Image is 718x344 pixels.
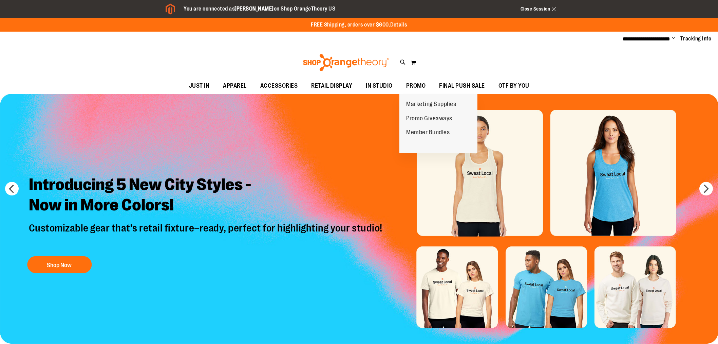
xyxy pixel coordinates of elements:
p: FREE Shipping, orders over $600. [311,21,407,29]
a: Close Session [521,6,556,12]
p: Customizable gear that’s retail fixture–ready, perfect for highlighting your studio! [24,222,389,250]
a: Member Bundles [399,125,456,140]
button: Account menu [672,35,675,42]
a: Introducing 5 New City Styles -Now in More Colors! Customizable gear that’s retail fixture–ready,... [24,169,389,277]
span: ACCESSORIES [260,78,298,93]
a: FINAL PUSH SALE [432,78,492,94]
strong: [PERSON_NAME] [234,6,274,12]
a: Details [390,22,407,28]
a: JUST IN [182,78,216,94]
img: Shop Orangetheory [302,54,390,71]
a: ACCESSORIES [253,78,305,94]
ul: PROMO [399,94,477,153]
img: Magento [166,3,175,15]
span: FINAL PUSH SALE [439,78,485,93]
a: IN STUDIO [359,78,399,94]
a: Tracking Info [680,35,712,42]
button: prev [5,182,19,195]
a: APPAREL [216,78,253,94]
a: RETAIL DISPLAY [304,78,359,94]
a: Marketing Supplies [399,97,463,111]
span: Member Bundles [406,129,450,137]
span: RETAIL DISPLAY [311,78,352,93]
span: You are connected as on Shop OrangeTheory US [184,6,335,12]
button: Shop Now [27,256,92,273]
span: JUST IN [189,78,210,93]
span: Promo Giveaways [406,115,452,123]
span: OTF BY YOU [498,78,529,93]
button: next [699,182,713,195]
a: OTF BY YOU [492,78,536,94]
a: PROMO [399,78,433,94]
span: IN STUDIO [366,78,393,93]
span: Marketing Supplies [406,101,456,109]
a: Promo Giveaways [399,111,459,126]
span: APPAREL [223,78,247,93]
span: PROMO [406,78,426,93]
h2: Introducing 5 New City Styles - Now in More Colors! [24,169,389,222]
